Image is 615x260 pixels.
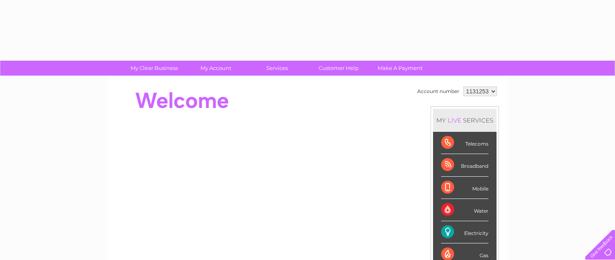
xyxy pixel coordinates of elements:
div: Telecoms [441,132,488,154]
a: Customer Help [305,61,372,76]
div: Broadband [441,154,488,176]
div: MY SERVICES [433,109,497,132]
div: Water [441,199,488,221]
a: My Clear Business [121,61,188,76]
td: Account number [415,85,461,98]
a: Services [244,61,311,76]
div: LIVE [446,116,463,124]
div: Mobile [441,177,488,199]
a: Make A Payment [367,61,433,76]
div: Electricity [441,221,488,243]
a: My Account [182,61,249,76]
